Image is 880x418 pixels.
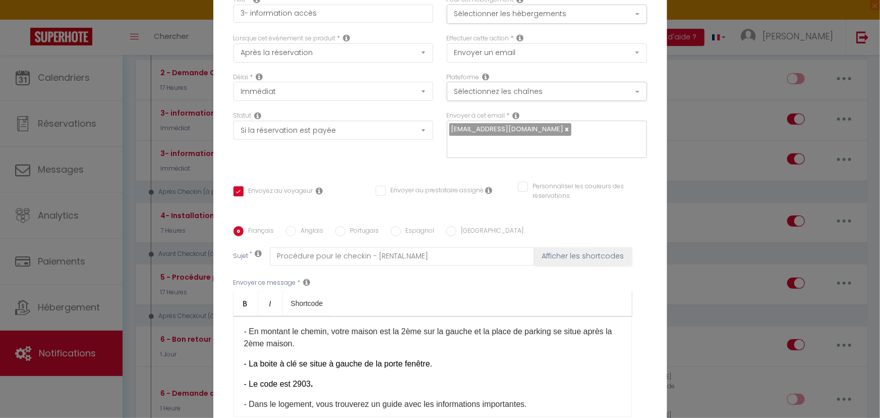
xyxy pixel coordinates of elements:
[486,186,493,194] i: Envoyer au prestataire si il est assigné
[244,326,621,350] p: - En montant le chemin, votre maison est la 2ème sur la gauche et la place de parking se situe ap...
[233,291,258,316] a: Bold
[244,186,313,197] label: Envoyez au voyageur
[255,112,262,120] i: Booking status
[311,380,313,388] strong: .
[447,82,647,101] button: Sélectionnez les chaînes
[343,34,350,42] i: Event Occur
[244,226,274,237] label: Français
[233,73,249,82] label: Délai
[233,251,249,262] label: Sujet
[447,73,480,82] label: Plateforme
[316,187,323,195] i: Envoyer au voyageur
[233,278,296,288] label: Envoyer ce message
[244,359,433,368] font: - La boite à clé se situe à gauche de la porte fenêtre.
[296,226,324,237] label: Anglais
[456,226,524,237] label: [GEOGRAPHIC_DATA]
[255,249,262,257] i: Subject
[258,291,283,316] a: Italic
[345,226,379,237] label: Portugais
[233,34,336,43] label: Lorsque cet événement se produit
[244,380,313,388] font: - Le code est 2903
[447,111,505,121] label: Envoyer à cet email
[451,124,564,134] span: [EMAIL_ADDRESS][DOMAIN_NAME]
[233,111,252,121] label: Statut
[256,73,263,81] i: Action Time
[513,112,520,120] i: Recipient
[283,291,331,316] a: Shortcode
[447,34,509,43] label: Effectuer cette action
[447,5,647,24] button: Sélectionner les hébergements
[244,398,621,410] p: ​- Dans le logement, vous trouverez un guide avec les informations importantes.
[483,73,490,81] i: Action Channel
[401,226,435,237] label: Espagnol
[517,34,524,42] i: Action Type
[535,247,632,266] button: Afficher les shortcodes
[304,278,311,286] i: Message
